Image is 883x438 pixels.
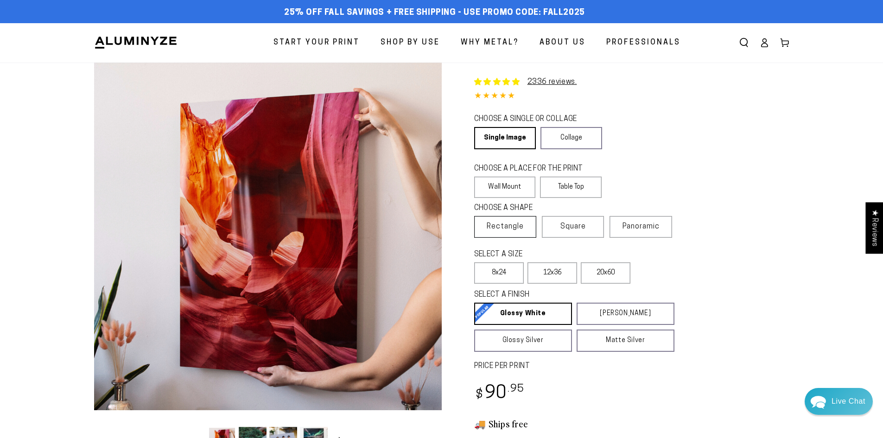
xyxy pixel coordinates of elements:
[476,389,483,401] span: $
[734,32,754,53] summary: Search our site
[577,330,674,352] a: Matte Silver
[533,31,592,55] a: About Us
[474,361,789,372] label: PRICE PER PRINT
[540,127,602,149] a: Collage
[474,249,600,260] legend: SELECT A SIZE
[805,388,873,415] div: Chat widget toggle
[508,384,524,394] sup: .95
[540,177,602,198] label: Table Top
[461,36,519,50] span: Why Metal?
[527,262,577,284] label: 12x36
[606,36,680,50] span: Professionals
[865,202,883,254] div: Click to open Judge.me floating reviews tab
[623,223,660,230] span: Panoramic
[474,303,572,325] a: Glossy White
[474,203,595,214] legend: CHOOSE A SHAPE
[474,418,789,430] h3: 🚚 Ships free
[374,31,447,55] a: Shop By Use
[474,262,524,284] label: 8x24
[560,221,586,232] span: Square
[487,221,524,232] span: Rectangle
[474,114,594,125] legend: CHOOSE A SINGLE OR COLLAGE
[832,388,865,415] div: Contact Us Directly
[273,36,360,50] span: Start Your Print
[381,36,440,50] span: Shop By Use
[599,31,687,55] a: Professionals
[284,8,585,18] span: 25% off FALL Savings + Free Shipping - Use Promo Code: FALL2025
[474,290,652,300] legend: SELECT A FINISH
[474,164,593,174] legend: CHOOSE A PLACE FOR THE PRINT
[474,330,572,352] a: Glossy Silver
[474,90,789,103] div: 4.85 out of 5.0 stars
[474,385,525,403] bdi: 90
[527,78,577,86] a: 2336 reviews.
[94,36,178,50] img: Aluminyze
[474,127,536,149] a: Single Image
[454,31,526,55] a: Why Metal?
[267,31,367,55] a: Start Your Print
[581,262,630,284] label: 20x60
[540,36,585,50] span: About Us
[577,303,674,325] a: [PERSON_NAME]
[474,177,536,198] label: Wall Mount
